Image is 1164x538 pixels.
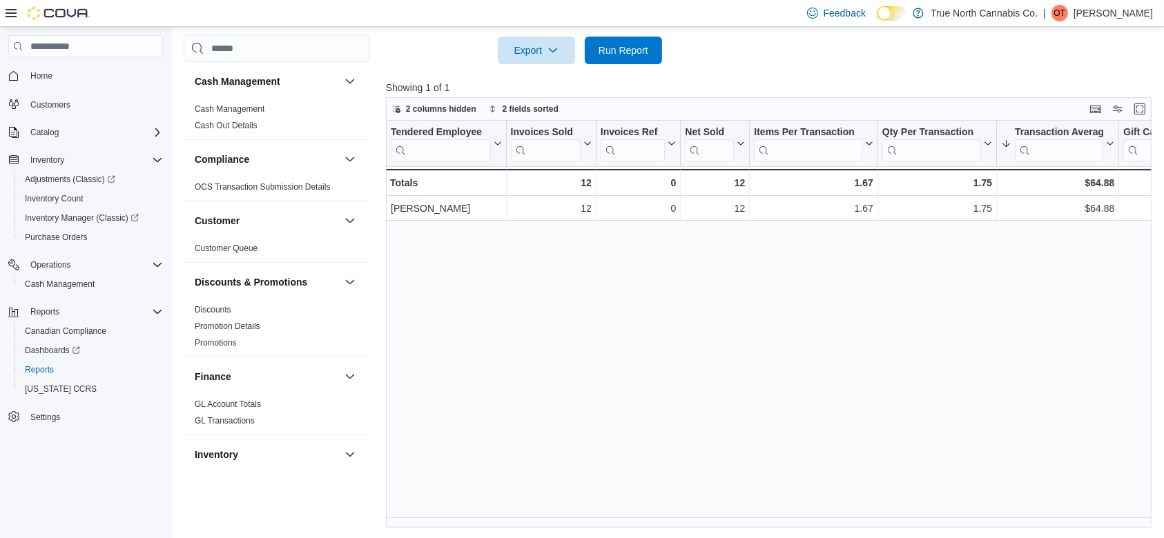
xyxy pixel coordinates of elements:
[391,126,491,139] div: Tendered Employee
[1132,101,1148,117] button: Enter fullscreen
[685,200,745,217] div: 12
[1054,5,1066,21] span: Ot
[19,342,86,359] a: Dashboards
[882,175,992,191] div: 1.75
[25,257,163,273] span: Operations
[25,383,97,395] span: [US_STATE] CCRS
[342,151,358,168] button: Compliance
[19,210,144,226] a: Inventory Manager (Classic)
[685,126,734,139] div: Net Sold
[3,255,168,275] button: Operations
[30,306,59,317] span: Reports
[510,200,591,217] div: 12
[882,126,981,161] div: Qty Per Transaction
[14,170,168,189] a: Adjustments (Classic)
[685,126,745,161] button: Net Sold
[19,361,59,378] a: Reports
[195,243,258,253] a: Customer Queue
[25,345,80,356] span: Dashboards
[25,326,106,337] span: Canadian Compliance
[25,67,163,84] span: Home
[3,94,168,114] button: Customers
[184,179,369,201] div: Compliance
[386,81,1160,94] p: Showing 1 of 1
[195,152,339,166] button: Compliance
[195,338,237,348] a: Promotions
[1074,5,1153,21] p: [PERSON_NAME]
[195,416,255,426] a: GL Transactions
[601,126,676,161] button: Invoices Ref
[195,120,258,131] span: Cash Out Details
[3,302,168,321] button: Reports
[195,103,264,114] span: Cash Management
[391,126,502,161] button: Tendered Employee
[184,101,369,139] div: Cash Management
[195,305,231,315] a: Discounts
[882,126,981,139] div: Qty Per Transaction
[342,274,358,290] button: Discounts & Promotions
[195,214,240,228] h3: Customer
[195,243,258,254] span: Customer Queue
[14,379,168,399] button: [US_STATE] CCRS
[30,155,64,166] span: Inventory
[877,6,906,21] input: Dark Mode
[25,257,77,273] button: Operations
[184,396,369,435] div: Finance
[25,364,54,375] span: Reports
[19,229,93,246] a: Purchase Orders
[754,126,873,161] button: Items Per Transaction
[390,175,502,191] div: Totals
[601,200,676,217] div: 0
[25,124,163,141] span: Catalog
[685,126,734,161] div: Net Sold
[14,228,168,247] button: Purchase Orders
[601,175,676,191] div: 0
[25,97,76,113] a: Customers
[601,126,665,161] div: Invoices Ref
[1109,101,1126,117] button: Display options
[19,323,163,339] span: Canadian Compliance
[25,193,84,204] span: Inventory Count
[195,275,339,289] button: Discounts & Promotions
[19,171,163,188] span: Adjustments (Classic)
[1043,5,1046,21] p: |
[510,126,591,161] button: Invoices Sold
[498,37,575,64] button: Export
[195,121,258,130] a: Cash Out Details
[824,6,866,20] span: Feedback
[342,73,358,90] button: Cash Management
[585,37,662,64] button: Run Report
[599,43,648,57] span: Run Report
[25,303,65,320] button: Reports
[14,360,168,379] button: Reports
[754,126,862,139] div: Items Per Transaction
[30,99,70,110] span: Customers
[25,303,163,320] span: Reports
[30,412,60,423] span: Settings
[195,214,339,228] button: Customer
[195,337,237,348] span: Promotions
[195,370,231,383] h3: Finance
[19,342,163,359] span: Dashboards
[184,301,369,357] div: Discounts & Promotions
[25,409,66,426] a: Settings
[3,123,168,142] button: Catalog
[503,103,559,114] span: 2 fields sorted
[14,189,168,208] button: Inventory Count
[931,5,1038,21] p: True North Cannabis Co.
[19,381,102,397] a: [US_STATE] CCRS
[19,210,163,226] span: Inventory Manager (Classic)
[882,126,992,161] button: Qty Per Transaction
[195,182,331,192] a: OCS Transaction Submission Details
[30,127,59,138] span: Catalog
[506,37,567,64] span: Export
[19,190,163,207] span: Inventory Count
[195,370,339,383] button: Finance
[195,415,255,426] span: GL Transactions
[19,229,163,246] span: Purchase Orders
[195,104,264,114] a: Cash Management
[19,171,121,188] a: Adjustments (Classic)
[184,240,369,262] div: Customer
[195,399,261,410] span: GL Account Totals
[19,276,163,292] span: Cash Management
